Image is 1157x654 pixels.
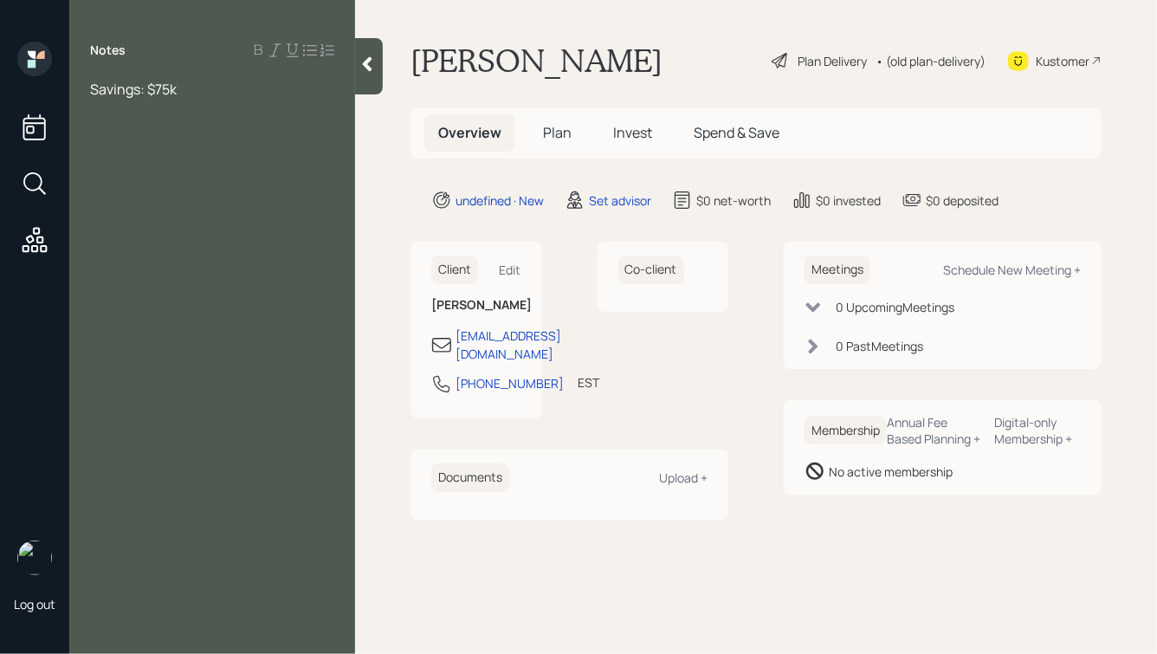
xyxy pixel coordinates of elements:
div: 0 Past Meeting s [836,337,923,355]
div: $0 invested [816,191,881,210]
div: [PHONE_NUMBER] [456,374,564,392]
div: undefined · New [456,191,544,210]
div: Plan Delivery [798,52,867,70]
div: • (old plan-delivery) [876,52,986,70]
div: No active membership [829,463,953,481]
div: Digital-only Membership + [995,414,1081,447]
div: Set advisor [589,191,651,210]
h6: Client [431,256,478,284]
h6: Meetings [805,256,870,284]
div: EST [578,373,599,392]
h6: Documents [431,463,509,492]
img: hunter_neumayer.jpg [17,541,52,575]
div: Log out [14,596,55,612]
div: [EMAIL_ADDRESS][DOMAIN_NAME] [456,327,561,363]
div: Kustomer [1036,52,1089,70]
h6: Co-client [618,256,684,284]
span: Savings: $75k [90,80,177,99]
h6: Membership [805,417,887,445]
div: $0 deposited [926,191,999,210]
div: Schedule New Meeting + [943,262,1081,278]
label: Notes [90,42,126,59]
div: Annual Fee Based Planning + [887,414,981,447]
h1: [PERSON_NAME] [410,42,663,80]
h6: [PERSON_NAME] [431,298,521,313]
span: Plan [543,123,572,142]
div: Upload + [659,469,708,486]
span: Invest [613,123,652,142]
div: Edit [500,262,521,278]
div: 0 Upcoming Meeting s [836,298,954,316]
div: $0 net-worth [696,191,771,210]
span: Spend & Save [694,123,779,142]
span: Overview [438,123,501,142]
